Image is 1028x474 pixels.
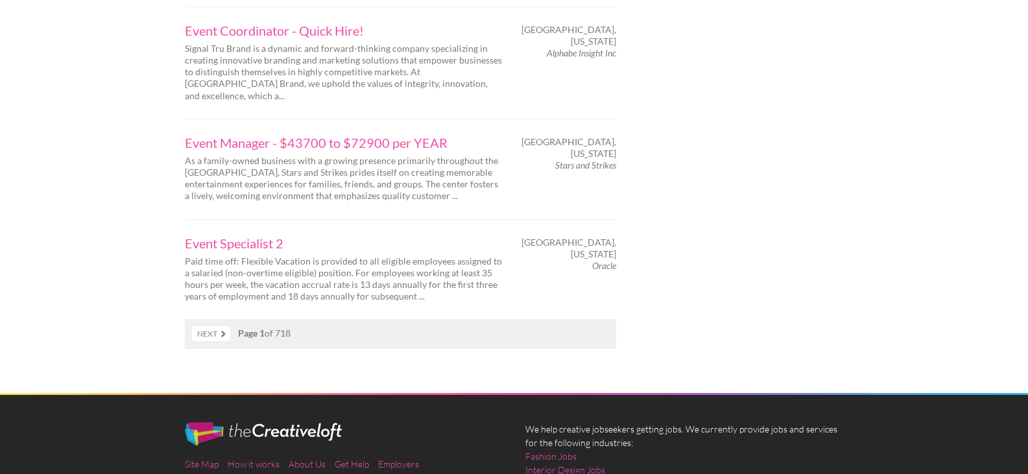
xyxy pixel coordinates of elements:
a: Event Specialist 2 [185,237,503,250]
a: About Us [289,458,326,469]
a: Event Manager - $43700 to $72900 per YEAR [185,136,503,149]
a: Event Coordinator - Quick Hire! [185,24,503,37]
em: Alphabe Insight Inc [547,47,616,58]
span: [GEOGRAPHIC_DATA], [US_STATE] [521,24,616,47]
p: Signal Tru Brand is a dynamic and forward-thinking company specializing in creating innovative br... [185,43,503,102]
a: Fashion Jobs [525,449,577,463]
span: [GEOGRAPHIC_DATA], [US_STATE] [521,237,616,260]
img: The Creative Loft [185,422,342,445]
a: Employers [378,458,419,469]
em: Stars and Strikes [555,160,616,171]
p: Paid time off: Flexible Vacation is provided to all eligible employees assigned to a salaried (no... [185,255,503,303]
span: [GEOGRAPHIC_DATA], [US_STATE] [521,136,616,160]
a: Get Help [335,458,369,469]
nav: of 718 [185,319,616,349]
p: As a family-owned business with a growing presence primarily throughout the [GEOGRAPHIC_DATA], St... [185,155,503,202]
em: Oracle [592,260,616,271]
strong: Page 1 [238,327,265,338]
a: Site Map [185,458,219,469]
a: How it works [228,458,280,469]
a: Next [192,326,230,341]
